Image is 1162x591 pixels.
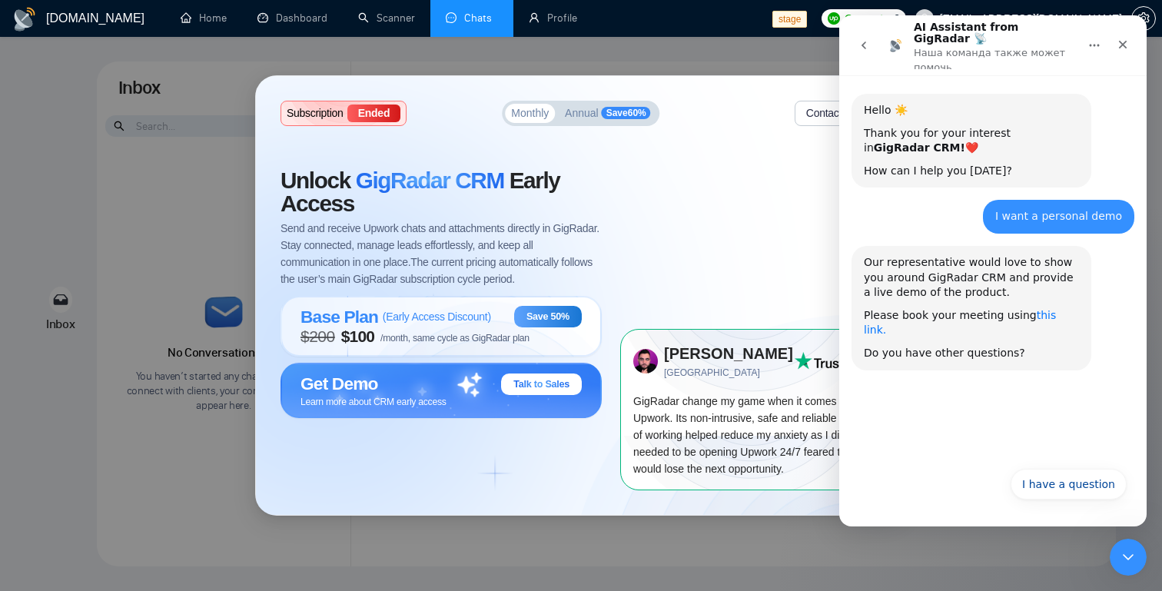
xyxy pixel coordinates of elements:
span: Learn more about CRM early access [300,397,447,407]
iframe: Intercom live chat [1110,539,1147,576]
span: Get Demo [300,374,378,394]
button: Get DemoTalk to SalesLearn more about CRM early access [281,363,602,424]
img: upwork-logo.png [828,12,840,25]
span: Save 50% [526,310,569,323]
span: Base Plan [300,307,378,327]
span: ( Early Access Discount ) [383,310,491,323]
button: Contact Sales [795,101,881,126]
span: GigRadar CRM [356,168,504,193]
span: /month, same cycle as GigRadar plan [380,333,530,344]
strong: [PERSON_NAME] [664,345,793,362]
span: stage [772,11,807,28]
span: Send and receive Upwork chats and attachments directly in GigRadar. Stay connected, manage leads ... [281,220,602,287]
iframe: Intercom live chat [839,15,1147,526]
span: Connects: [845,10,891,27]
span: $ 100 [341,327,374,346]
span: Unlock Early Access [281,169,602,215]
button: AnnualSave60% [559,104,657,123]
span: user [919,13,930,24]
span: Monthly [511,108,549,118]
a: searchScanner [358,12,415,25]
a: setting [1131,12,1156,25]
img: logo [12,7,37,32]
span: Annual [565,108,599,118]
img: Trust Pilot [795,352,868,370]
span: [GEOGRAPHIC_DATA] [664,366,795,380]
button: Base Plan(Early Access Discount)Save 50%$200$100/month, same cycle as GigRadar plan [281,296,602,363]
a: messageChats [446,12,498,25]
span: 0 [894,10,900,27]
a: userProfile [529,12,577,25]
span: setting [1132,12,1155,25]
span: Subscription [287,108,343,118]
button: setting [1131,6,1156,31]
span: $ 200 [300,327,335,346]
a: dashboardDashboard [257,12,327,25]
span: Save 60 % [602,107,651,119]
img: 73x73.png [633,349,658,374]
span: GigRadar change my game when it comes to Upwork. Its non-intrusive, safe and reliable way of work... [633,395,862,475]
span: Talk to Sales [513,378,569,390]
a: homeHome [181,12,227,25]
div: Ended [347,105,400,122]
button: Monthly [505,104,555,123]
